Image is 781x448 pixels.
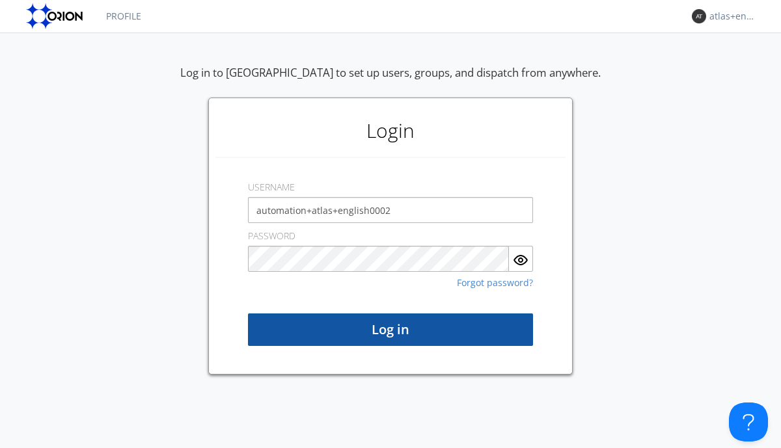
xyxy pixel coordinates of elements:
img: eye.svg [513,252,528,268]
div: atlas+english0002 [709,10,758,23]
img: orion-labs-logo.svg [26,3,87,29]
input: Password [248,246,509,272]
button: Show Password [509,246,533,272]
a: Forgot password? [457,278,533,287]
div: Log in to [GEOGRAPHIC_DATA] to set up users, groups, and dispatch from anywhere. [180,65,601,98]
h1: Login [215,105,566,157]
button: Log in [248,313,533,346]
iframe: Toggle Customer Support [729,402,768,441]
label: USERNAME [248,181,295,194]
img: 373638.png [692,9,706,23]
label: PASSWORD [248,230,295,243]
